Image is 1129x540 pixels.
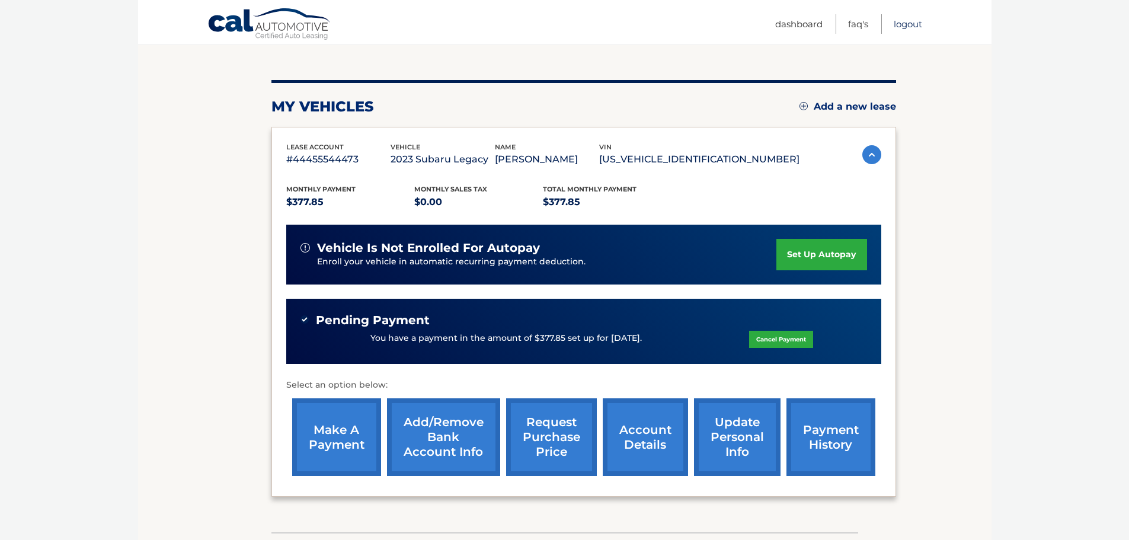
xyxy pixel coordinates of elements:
img: alert-white.svg [300,243,310,253]
a: Dashboard [775,14,823,34]
span: vehicle [391,143,420,151]
span: Pending Payment [316,313,430,328]
p: $377.85 [543,194,671,210]
a: FAQ's [848,14,868,34]
span: lease account [286,143,344,151]
img: check-green.svg [300,315,309,324]
p: 2023 Subaru Legacy [391,151,495,168]
span: Monthly Payment [286,185,356,193]
a: account details [603,398,688,476]
a: make a payment [292,398,381,476]
span: vin [599,143,612,151]
a: Logout [894,14,922,34]
p: You have a payment in the amount of $377.85 set up for [DATE]. [370,332,642,345]
p: #44455544473 [286,151,391,168]
span: Total Monthly Payment [543,185,637,193]
h2: my vehicles [271,98,374,116]
a: Add/Remove bank account info [387,398,500,476]
a: Cancel Payment [749,331,813,348]
a: request purchase price [506,398,597,476]
img: add.svg [799,102,808,110]
p: [US_VEHICLE_IDENTIFICATION_NUMBER] [599,151,799,168]
span: vehicle is not enrolled for autopay [317,241,540,255]
p: [PERSON_NAME] [495,151,599,168]
a: Add a new lease [799,101,896,113]
span: name [495,143,516,151]
a: payment history [786,398,875,476]
p: $0.00 [414,194,543,210]
a: update personal info [694,398,781,476]
span: Monthly sales Tax [414,185,487,193]
p: Enroll your vehicle in automatic recurring payment deduction. [317,255,777,269]
a: Cal Automotive [207,8,332,42]
p: $377.85 [286,194,415,210]
p: Select an option below: [286,378,881,392]
a: set up autopay [776,239,866,270]
img: accordion-active.svg [862,145,881,164]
